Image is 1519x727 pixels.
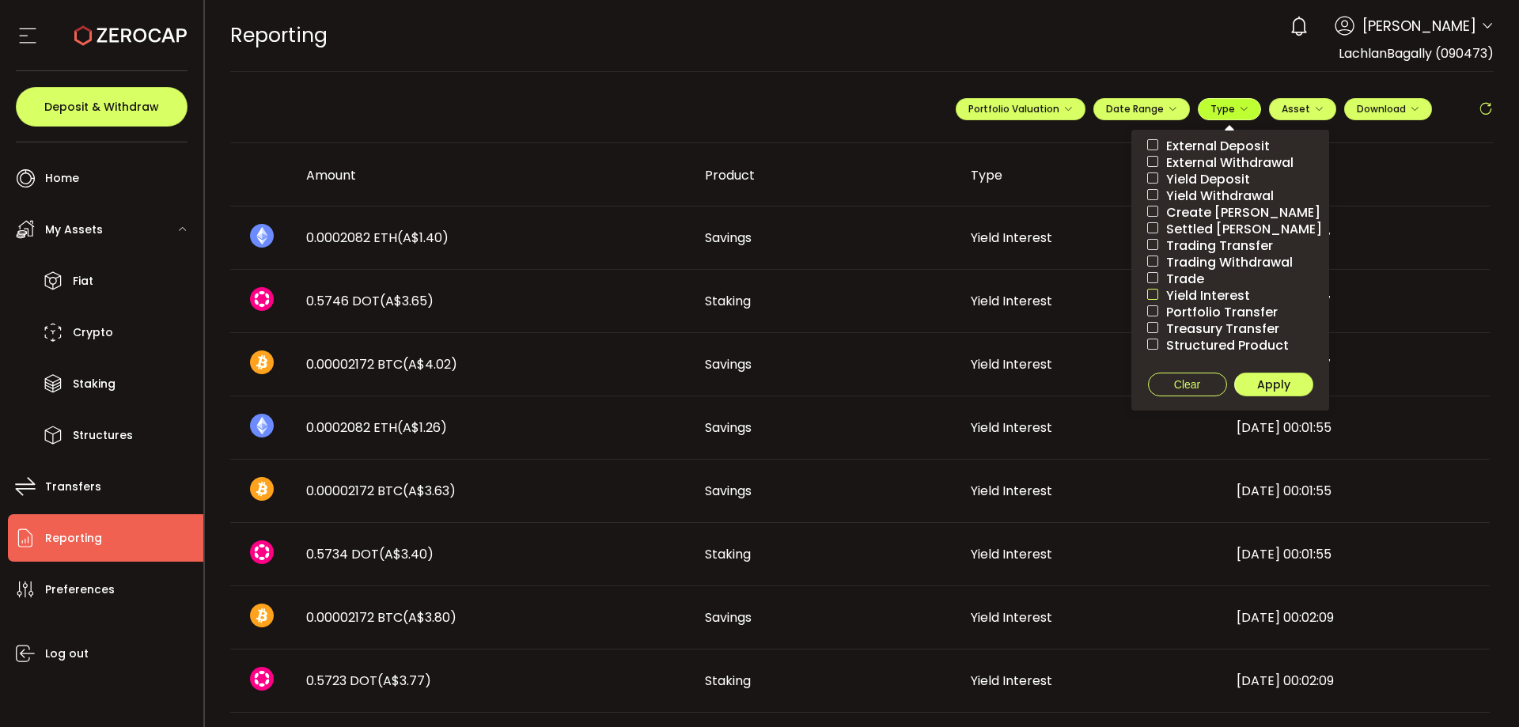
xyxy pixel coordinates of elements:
span: Asset [1282,102,1310,115]
span: Preferences [45,578,115,601]
button: Download [1344,98,1432,120]
div: [DATE] 00:01:55 [1224,418,1490,437]
span: Yield Interest [971,482,1052,500]
span: Trading Transfer [1158,238,1273,253]
span: Yield Interest [971,608,1052,627]
span: Date Range [1106,102,1177,115]
img: btc_portfolio.svg [250,350,274,374]
span: Structured Product [1158,338,1289,353]
span: Yield Interest [971,672,1052,690]
span: Savings [705,229,752,247]
span: Yield Interest [1158,288,1250,303]
span: 0.5746 DOT [306,292,434,310]
span: (A$3.40) [379,545,434,563]
span: Yield Withdrawal [1158,188,1274,203]
span: Portfolio Transfer [1158,305,1278,320]
span: Trading Withdrawal [1158,255,1293,270]
span: 0.00002172 BTC [306,608,456,627]
button: Portfolio Valuation [956,98,1085,120]
span: Yield Interest [971,545,1052,563]
span: LachlanBagally (090473) [1339,44,1494,62]
span: Home [45,167,79,190]
span: (A$3.65) [380,292,434,310]
span: External Withdrawal [1158,155,1294,170]
div: [DATE] 00:01:37 [1224,229,1490,247]
span: Yield Interest [971,355,1052,373]
button: Deposit & Withdraw [16,87,188,127]
span: Savings [705,418,752,437]
button: Clear [1148,373,1227,396]
span: (A$3.63) [403,482,456,500]
span: Deposit & Withdraw [44,101,159,112]
img: dot_portfolio.svg [250,667,274,691]
span: Apply [1257,377,1290,392]
iframe: Chat Widget [1335,556,1519,727]
div: [DATE] 00:01:37 [1224,355,1490,373]
span: Yield Deposit [1158,172,1250,187]
button: Date Range [1093,98,1190,120]
span: Staking [73,373,116,396]
img: btc_portfolio.svg [250,477,274,501]
div: Amount [294,166,692,184]
span: Create [PERSON_NAME] [1158,205,1320,220]
span: Transfers [45,475,101,498]
img: eth_portfolio.svg [250,414,274,437]
div: [DATE] 00:02:09 [1224,608,1490,627]
span: (A$1.40) [397,229,449,247]
img: btc_portfolio.svg [250,604,274,627]
span: External Deposit [1158,138,1270,153]
img: dot_portfolio.svg [250,540,274,564]
div: Type [958,166,1224,184]
span: Yield Interest [971,229,1052,247]
button: Apply [1234,373,1313,396]
span: Savings [705,355,752,373]
span: Settled [PERSON_NAME] [1158,222,1322,237]
div: Product [692,166,958,184]
span: Savings [705,608,752,627]
div: [DATE] 00:01:37 [1224,292,1490,310]
span: 0.0002082 ETH [306,229,449,247]
span: Portfolio Valuation [968,102,1073,115]
div: [DATE] 00:01:55 [1224,482,1490,500]
span: Yield Interest [971,292,1052,310]
span: Log out [45,642,89,665]
span: (A$1.26) [397,418,447,437]
span: Type [1210,102,1248,115]
span: Staking [705,672,751,690]
span: Download [1357,102,1419,115]
span: (A$3.77) [377,672,431,690]
img: dot_portfolio.svg [250,287,274,311]
span: Crypto [73,321,113,344]
button: Type [1198,98,1261,120]
div: [DATE] 00:01:55 [1224,545,1490,563]
span: Reporting [45,527,102,550]
span: 0.00002172 BTC [306,355,457,373]
img: eth_portfolio.svg [250,224,274,248]
span: Treasury Transfer [1158,321,1279,336]
div: Created At [1224,161,1490,188]
span: 0.0002082 ETH [306,418,447,437]
span: (A$3.80) [403,608,456,627]
span: 0.5723 DOT [306,672,431,690]
button: Asset [1269,98,1336,120]
span: Staking [705,292,751,310]
span: Staking [705,545,751,563]
span: Reporting [230,21,328,49]
div: [DATE] 00:02:09 [1224,672,1490,690]
span: 0.00002172 BTC [306,482,456,500]
span: Fiat [73,270,93,293]
span: Trade [1158,271,1204,286]
span: Yield Interest [971,418,1052,437]
span: Savings [705,482,752,500]
span: [PERSON_NAME] [1362,15,1476,36]
span: My Assets [45,218,103,241]
span: (A$4.02) [403,355,457,373]
span: Structures [73,424,133,447]
span: 0.5734 DOT [306,545,434,563]
span: Clear [1174,378,1200,391]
